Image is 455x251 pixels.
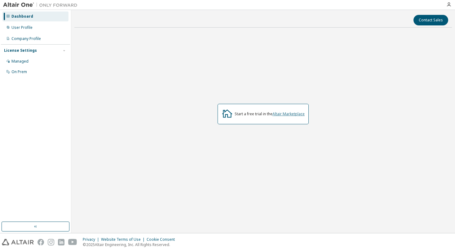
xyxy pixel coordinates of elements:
div: License Settings [4,48,37,53]
img: Altair One [3,2,81,8]
div: User Profile [11,25,33,30]
img: youtube.svg [68,239,77,245]
div: On Prem [11,69,27,74]
div: Cookie Consent [147,237,179,242]
div: Start a free trial in the [235,112,305,117]
p: © 2025 Altair Engineering, Inc. All Rights Reserved. [83,242,179,247]
div: Privacy [83,237,101,242]
div: Website Terms of Use [101,237,147,242]
img: altair_logo.svg [2,239,34,245]
a: Altair Marketplace [272,111,305,117]
img: instagram.svg [48,239,54,245]
div: Dashboard [11,14,33,19]
div: Company Profile [11,36,41,41]
img: linkedin.svg [58,239,64,245]
div: Managed [11,59,29,64]
img: facebook.svg [38,239,44,245]
button: Contact Sales [413,15,448,25]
